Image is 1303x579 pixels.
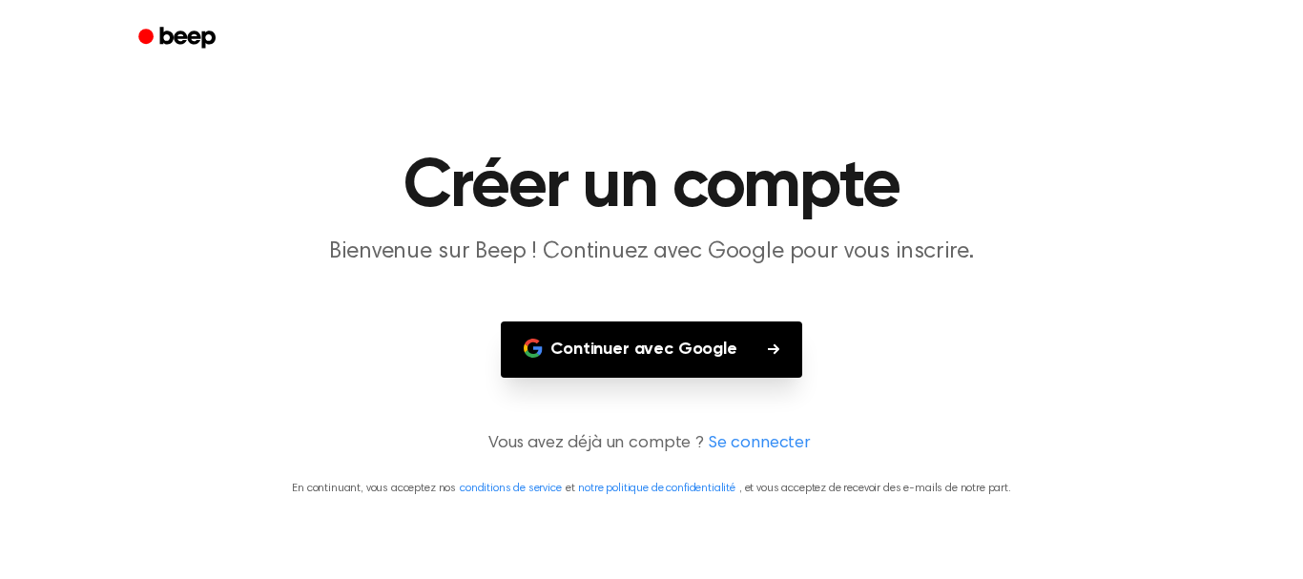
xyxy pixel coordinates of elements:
[501,321,802,378] button: Continuer avec Google
[566,483,575,494] font: et
[550,341,737,358] font: Continuer avec Google
[739,483,1011,494] font: , et vous acceptez de recevoir des e-mails de notre part.
[403,153,900,221] font: Créer un compte
[125,20,233,57] a: Bip
[329,240,973,263] font: Bienvenue sur Beep ! Continuez avec Google pour vous inscrire.
[488,435,704,452] font: Vous avez déjà un compte ?
[708,435,811,452] font: Se connecter
[708,431,811,457] a: Se connecter
[460,483,562,494] a: conditions de service
[292,483,456,494] font: En continuant, vous acceptez nos
[578,483,735,494] a: notre politique de confidentialité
